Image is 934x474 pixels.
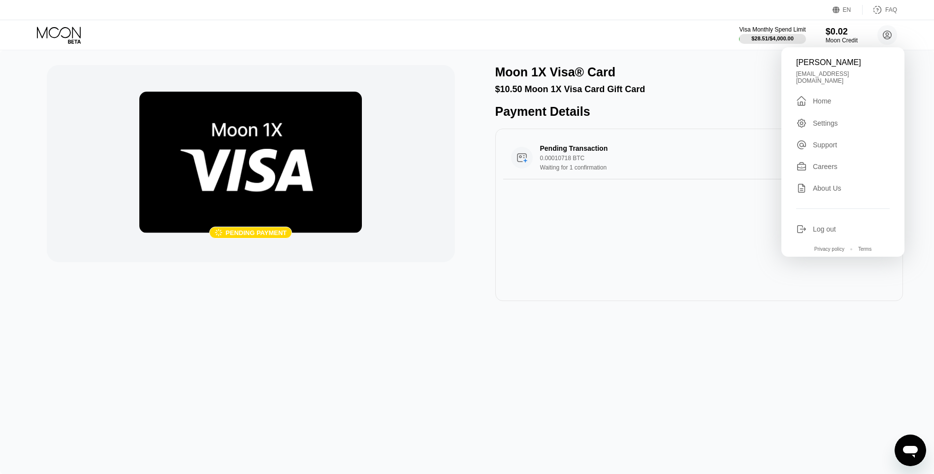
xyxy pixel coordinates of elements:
[796,95,890,107] div: Home
[495,104,903,119] div: Payment Details
[858,246,871,252] div: Terms
[503,136,896,179] div: Pending Transaction0.00010718 BTCWaiting for 1 confirmation$12.00[DATE] 2:13 AM
[895,435,926,466] iframe: Button to launch messaging window, conversation in progress
[215,229,223,237] div: 
[813,119,838,127] div: Settings
[826,27,858,37] div: $0.02
[540,164,800,171] div: Waiting for 1 confirmation
[495,65,615,79] div: Moon 1X Visa® Card
[540,144,781,152] div: Pending Transaction
[813,184,841,192] div: About Us
[813,97,831,105] div: Home
[796,118,890,129] div: Settings
[813,225,836,233] div: Log out
[833,5,863,15] div: EN
[796,139,890,150] div: Support
[814,246,844,252] div: Privacy policy
[540,155,800,162] div: 0.00010718 BTC
[751,35,794,41] div: $28.51 / $4,000.00
[796,70,890,84] div: [EMAIL_ADDRESS][DOMAIN_NAME]
[796,95,807,107] div: 
[796,161,890,172] div: Careers
[813,141,837,149] div: Support
[826,27,858,44] div: $0.02Moon Credit
[495,84,903,95] div: $10.50 Moon 1X Visa Card Gift Card
[826,37,858,44] div: Moon Credit
[796,58,890,67] div: [PERSON_NAME]
[843,6,851,13] div: EN
[225,229,287,237] div: Pending payment
[885,6,897,13] div: FAQ
[813,163,837,170] div: Careers
[739,26,805,33] div: Visa Monthly Spend Limit
[863,5,897,15] div: FAQ
[796,224,890,235] div: Log out
[739,26,805,44] div: Visa Monthly Spend Limit$28.51/$4,000.00
[796,183,890,194] div: About Us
